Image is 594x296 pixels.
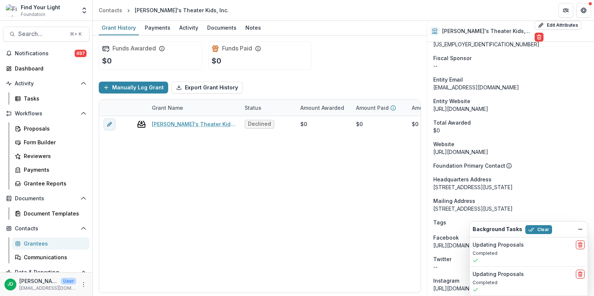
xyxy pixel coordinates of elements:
[433,76,463,83] span: Entity Email
[12,92,89,105] a: Tasks
[3,62,89,75] a: Dashboard
[433,62,588,70] div: --
[433,149,488,155] a: [URL][DOMAIN_NAME]
[296,100,352,116] div: Amount Awarded
[433,54,471,62] span: Fiscal Sponsor
[15,50,75,57] span: Notifications
[15,80,78,87] span: Activity
[473,226,522,233] h2: Background Tasks
[24,166,84,174] div: Payments
[21,11,45,18] span: Foundation
[147,104,187,112] div: Grant Name
[147,100,240,116] div: Grant Name
[12,136,89,148] a: Form Builder
[525,225,552,234] button: Clear
[12,177,89,190] a: Grantee Reports
[576,270,585,279] button: delete
[99,21,139,35] a: Grant History
[24,125,84,132] div: Proposals
[15,195,78,202] span: Documents
[473,250,585,257] p: Completed
[24,253,84,261] div: Communications
[433,162,505,170] p: Foundation Primary Contact
[3,78,89,89] button: Open Activity
[212,55,221,66] p: $0
[204,22,239,33] div: Documents
[176,22,201,33] div: Activity
[3,47,89,59] button: Notifications497
[433,285,588,292] div: [URL][DOMAIN_NAME]
[296,104,349,112] div: Amount Awarded
[433,205,588,213] div: [STREET_ADDRESS][US_STATE]
[433,126,588,134] div: $0
[15,226,78,232] span: Contacts
[356,120,363,128] div: $0
[19,277,58,285] p: [PERSON_NAME]
[104,118,115,130] button: edit
[3,266,89,278] button: Open Data & Reporting
[102,55,112,66] p: $0
[412,120,418,128] div: $0
[433,197,475,205] span: Mailing Address
[535,21,581,30] button: Edit Attributes
[24,240,84,247] div: Grantees
[152,120,236,128] a: [PERSON_NAME]'s Theater Kids - 2024 - FYL General Grant Application
[3,193,89,204] button: Open Documents
[407,100,463,116] div: Amount Payable
[433,277,459,285] span: Instagram
[473,271,524,277] h2: Updating Proposals
[433,83,588,91] div: [EMAIL_ADDRESS][DOMAIN_NAME]
[558,3,573,18] button: Partners
[7,282,13,287] div: Jeffrey Dollinger
[242,22,264,33] div: Notes
[15,269,78,276] span: Data & Reporting
[3,223,89,234] button: Open Contacts
[99,82,168,93] button: Manually Log Grant
[12,237,89,250] a: Grantees
[242,21,264,35] a: Notes
[240,100,296,116] div: Status
[473,279,585,286] p: Completed
[171,82,243,93] button: Export Grant History
[24,180,84,187] div: Grantee Reports
[6,4,18,16] img: Find Your Light
[75,50,87,57] span: 497
[24,95,84,102] div: Tasks
[576,225,585,234] button: Dismiss
[352,100,407,116] div: Amount Paid
[12,150,89,162] a: Reviewers
[135,6,229,14] div: [PERSON_NAME]'s Theater Kids, Inc.
[112,45,156,52] h2: Funds Awarded
[433,175,492,183] span: Headquarters Address
[204,21,239,35] a: Documents
[442,28,532,34] h2: [PERSON_NAME]'s Theater Kids, Inc.
[142,21,173,35] a: Payments
[433,218,446,226] span: Tags
[222,45,252,52] h2: Funds Paid
[21,3,60,11] div: Find Your Light
[99,22,139,33] div: Grant History
[12,164,89,176] a: Payments
[176,21,201,35] a: Activity
[68,30,83,38] div: ⌘ + K
[433,183,588,191] div: [STREET_ADDRESS][US_STATE]
[576,240,585,249] button: delete
[433,241,588,249] div: [URL][DOMAIN_NAME]
[356,104,389,112] p: Amount Paid
[433,140,454,148] span: Website
[433,97,470,105] span: Entity Website
[24,210,84,217] div: Document Templates
[433,105,588,113] div: [URL][DOMAIN_NAME]
[12,207,89,220] a: Document Templates
[19,285,76,292] p: [EMAIL_ADDRESS][DOMAIN_NAME]
[18,30,65,37] span: Search...
[24,152,84,160] div: Reviewers
[433,255,451,263] span: Twitter
[412,104,454,112] p: Amount Payable
[96,5,125,16] a: Contacts
[535,33,544,42] button: Delete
